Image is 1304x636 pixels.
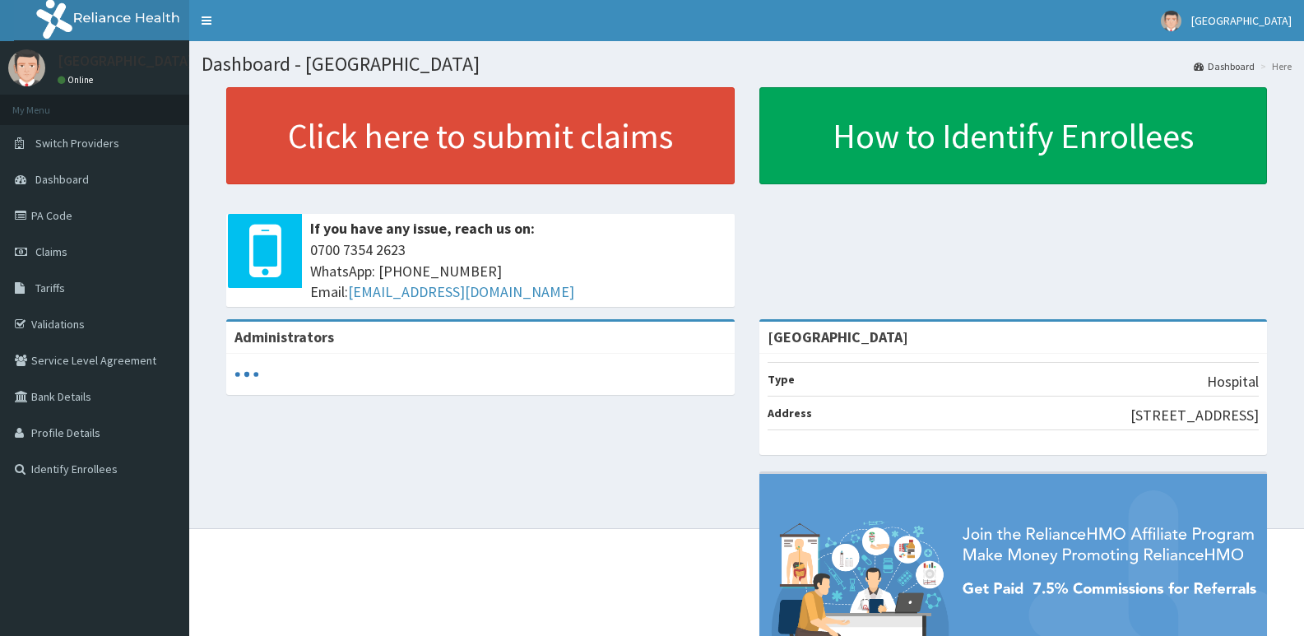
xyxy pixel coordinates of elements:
b: Type [768,372,795,387]
b: If you have any issue, reach us on: [310,219,535,238]
p: Hospital [1207,371,1259,392]
span: Switch Providers [35,136,119,151]
p: [GEOGRAPHIC_DATA] [58,53,193,68]
a: Click here to submit claims [226,87,735,184]
li: Here [1256,59,1292,73]
a: [EMAIL_ADDRESS][DOMAIN_NAME] [348,282,574,301]
h1: Dashboard - [GEOGRAPHIC_DATA] [202,53,1292,75]
span: Dashboard [35,172,89,187]
strong: [GEOGRAPHIC_DATA] [768,327,908,346]
span: 0700 7354 2623 WhatsApp: [PHONE_NUMBER] Email: [310,239,726,303]
svg: audio-loading [234,362,259,387]
span: [GEOGRAPHIC_DATA] [1191,13,1292,28]
b: Administrators [234,327,334,346]
a: Online [58,74,97,86]
a: How to Identify Enrollees [759,87,1268,184]
a: Dashboard [1194,59,1255,73]
b: Address [768,406,812,420]
span: Tariffs [35,281,65,295]
img: User Image [1161,11,1181,31]
span: Claims [35,244,67,259]
p: [STREET_ADDRESS] [1130,405,1259,426]
img: User Image [8,49,45,86]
